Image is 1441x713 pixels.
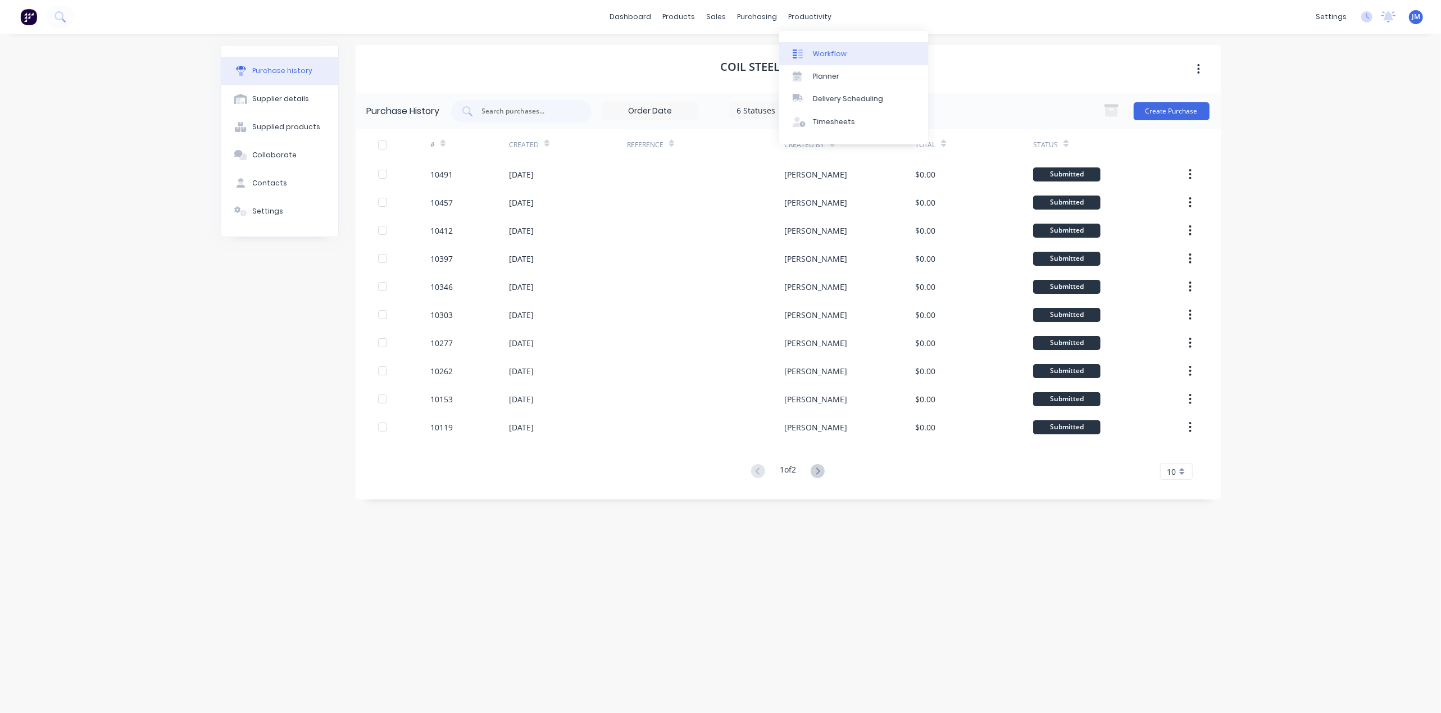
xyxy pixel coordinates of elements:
[252,94,309,104] div: Supplier details
[784,253,847,265] div: [PERSON_NAME]
[813,49,847,59] div: Workflow
[430,281,453,293] div: 10346
[509,337,534,349] div: [DATE]
[221,57,338,85] button: Purchase history
[1033,140,1058,150] div: Status
[509,421,534,433] div: [DATE]
[780,464,796,480] div: 1 of 2
[813,94,883,104] div: Delivery Scheduling
[915,169,935,180] div: $0.00
[252,66,312,76] div: Purchase history
[784,393,847,405] div: [PERSON_NAME]
[1033,167,1101,181] div: Submitted
[252,150,297,160] div: Collaborate
[252,178,287,188] div: Contacts
[779,88,928,110] a: Delivery Scheduling
[915,197,935,208] div: $0.00
[430,337,453,349] div: 10277
[915,309,935,321] div: $0.00
[813,117,855,127] div: Timesheets
[509,253,534,265] div: [DATE]
[221,113,338,141] button: Supplied products
[915,225,935,237] div: $0.00
[1033,196,1101,210] div: Submitted
[430,140,435,150] div: #
[252,122,320,132] div: Supplied products
[784,309,847,321] div: [PERSON_NAME]
[367,105,440,118] div: Purchase History
[509,140,539,150] div: Created
[1310,8,1352,25] div: settings
[1033,308,1101,322] div: Submitted
[221,85,338,113] button: Supplier details
[1033,364,1101,378] div: Submitted
[481,106,574,117] input: Search purchases...
[813,71,839,81] div: Planner
[1033,392,1101,406] div: Submitted
[784,225,847,237] div: [PERSON_NAME]
[784,337,847,349] div: [PERSON_NAME]
[701,8,731,25] div: sales
[509,309,534,321] div: [DATE]
[1167,466,1176,478] span: 10
[915,421,935,433] div: $0.00
[1412,12,1420,22] span: JM
[252,206,283,216] div: Settings
[915,393,935,405] div: $0.00
[430,225,453,237] div: 10412
[509,197,534,208] div: [DATE]
[509,225,534,237] div: [DATE]
[627,140,663,150] div: Reference
[509,169,534,180] div: [DATE]
[779,42,928,65] a: Workflow
[221,141,338,169] button: Collaborate
[731,8,783,25] div: purchasing
[430,169,453,180] div: 10491
[915,281,935,293] div: $0.00
[1033,252,1101,266] div: Submitted
[737,105,817,116] div: 6 Statuses
[657,8,701,25] div: products
[915,365,935,377] div: $0.00
[221,169,338,197] button: Contacts
[784,365,847,377] div: [PERSON_NAME]
[784,421,847,433] div: [PERSON_NAME]
[1033,420,1101,434] div: Submitted
[779,65,928,88] a: Planner
[430,253,453,265] div: 10397
[604,8,657,25] a: dashboard
[20,8,37,25] img: Factory
[430,309,453,321] div: 10303
[784,169,847,180] div: [PERSON_NAME]
[1033,224,1101,238] div: Submitted
[603,103,698,120] input: Order Date
[509,393,534,405] div: [DATE]
[779,111,928,133] a: Timesheets
[221,197,338,225] button: Settings
[721,60,856,74] h1: Coil Steels Pty Limited
[1134,102,1210,120] button: Create Purchase
[915,253,935,265] div: $0.00
[1033,336,1101,350] div: Submitted
[509,365,534,377] div: [DATE]
[430,393,453,405] div: 10153
[509,281,534,293] div: [DATE]
[430,197,453,208] div: 10457
[1033,280,1101,294] div: Submitted
[783,8,837,25] div: productivity
[915,337,935,349] div: $0.00
[784,281,847,293] div: [PERSON_NAME]
[430,421,453,433] div: 10119
[430,365,453,377] div: 10262
[784,197,847,208] div: [PERSON_NAME]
